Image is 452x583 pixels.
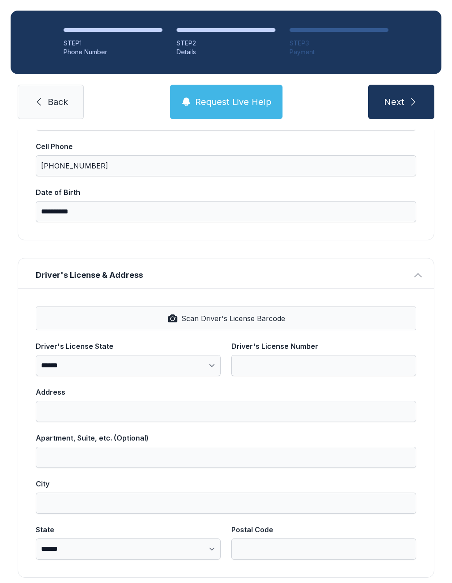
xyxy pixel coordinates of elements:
div: Cell Phone [36,141,416,152]
div: Postal Code [231,524,416,535]
span: Request Live Help [195,96,271,108]
div: Apartment, Suite, etc. (Optional) [36,433,416,443]
span: Back [48,96,68,108]
div: City [36,478,416,489]
select: State [36,538,221,560]
div: State [36,524,221,535]
span: Driver's License & Address [36,269,409,281]
input: Apartment, Suite, etc. (Optional) [36,447,416,468]
div: STEP 2 [177,39,275,48]
div: Driver's License State [36,341,221,351]
span: Next [384,96,404,108]
input: Postal Code [231,538,416,560]
input: City [36,493,416,514]
button: Driver's License & Address [18,258,434,288]
div: Date of Birth [36,187,416,198]
div: Address [36,387,416,397]
input: Date of Birth [36,201,416,222]
div: STEP 1 [64,39,162,48]
select: Driver's License State [36,355,221,376]
div: Driver's License Number [231,341,416,351]
input: Cell Phone [36,155,416,176]
div: Phone Number [64,48,162,56]
div: STEP 3 [290,39,388,48]
span: Scan Driver's License Barcode [181,313,285,324]
div: Details [177,48,275,56]
input: Driver's License Number [231,355,416,376]
input: Address [36,401,416,422]
div: Payment [290,48,388,56]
